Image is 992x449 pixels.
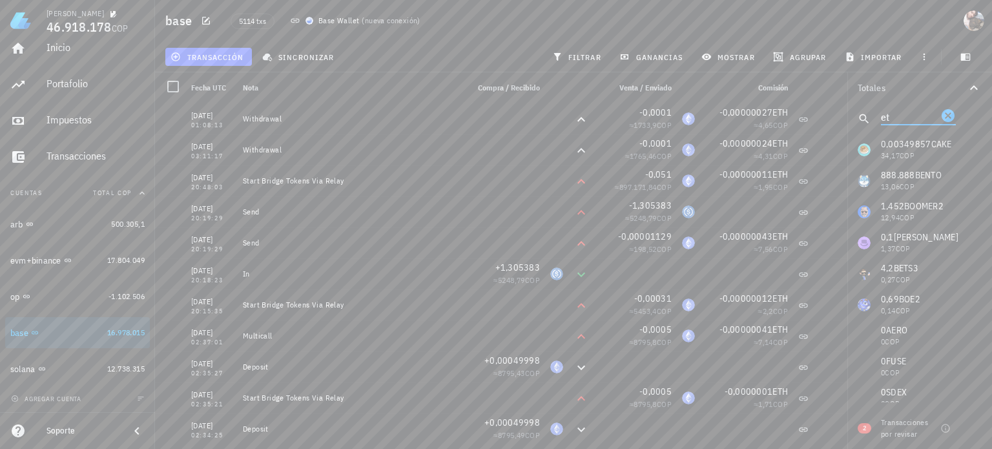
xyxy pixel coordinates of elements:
[682,236,695,249] div: ETH-icon
[682,174,695,187] div: ETH-icon
[165,10,197,31] h1: base
[10,10,31,31] img: LedgiFi
[112,23,129,34] span: COP
[46,150,145,162] div: Transacciones
[758,337,773,347] span: 7,14
[550,267,563,280] div: USDC-icon
[657,151,672,161] span: COP
[46,78,145,90] div: Portafolio
[618,231,672,242] span: -0,00001129
[5,105,150,136] a: Impuestos
[758,399,773,409] span: 1,71
[657,244,672,254] span: COP
[629,399,672,409] span: ≈
[243,83,258,92] span: Nota
[772,169,788,180] span: ETH
[10,255,61,266] div: evm+binance
[634,120,656,130] span: 1733,9
[619,83,672,92] span: Venta / Enviado
[657,306,672,316] span: COP
[46,426,119,436] div: Soporte
[550,360,563,373] div: ETH-icon
[847,52,902,62] span: importar
[940,108,956,123] button: Clear
[858,83,966,92] div: Totales
[10,291,20,302] div: op
[719,138,773,149] span: -0,00000024
[5,281,150,312] a: op -1.102.506
[484,355,540,366] span: +0,00049998
[719,293,773,304] span: -0,00000012
[634,337,656,347] span: 8795,8
[772,386,788,397] span: ETH
[657,213,672,223] span: COP
[493,430,540,440] span: ≈
[191,308,232,315] div: 20:15:35
[243,238,457,248] div: Send
[768,48,834,66] button: agrupar
[5,141,150,172] a: Transacciones
[191,83,226,92] span: Fecha UTC
[754,244,788,254] span: ≈
[46,18,112,36] span: 46.918.178
[243,393,457,403] div: Start Bridge Tokens Via Relay
[5,245,150,276] a: evm+binance 17.804.049
[191,246,232,253] div: 20:19:29
[772,324,788,335] span: ETH
[630,213,657,223] span: 5248,79
[754,120,788,130] span: ≈
[495,262,540,273] span: +1,305383
[10,328,28,339] div: base
[239,14,266,28] span: 5114 txs
[46,41,145,54] div: Inicio
[682,329,695,342] div: ETH-icon
[622,52,683,62] span: ganancias
[243,300,457,310] div: Start Bridge Tokens Via Relay
[634,293,672,304] span: -0,00031
[191,370,232,377] div: 02:35:27
[5,33,150,64] a: Inicio
[772,138,788,149] span: ETH
[634,306,656,316] span: 5453,4
[525,430,540,440] span: COP
[191,184,232,191] div: 20:48:03
[776,52,826,62] span: agrupar
[645,169,672,180] span: -0,051
[238,72,462,103] div: Nota
[619,182,657,192] span: 897.171,84
[754,182,788,192] span: ≈
[657,399,672,409] span: COP
[639,107,672,118] span: -0,0001
[594,72,677,103] div: Venta / Enviado
[629,120,672,130] span: ≈
[493,275,540,285] span: ≈
[484,417,540,428] span: +0,00049998
[498,430,525,440] span: 8795,49
[243,331,457,341] div: Multicall
[719,231,773,242] span: -0,00000043
[682,143,695,156] div: ETH-icon
[14,395,81,403] span: agregar cuenta
[763,306,773,316] span: 2,2
[682,392,695,404] div: ETH-icon
[365,16,418,25] span: nueva conexión
[639,138,672,149] span: -0,0001
[614,48,691,66] button: ganancias
[704,52,755,62] span: mostrar
[754,151,788,161] span: ≈
[243,362,457,372] div: Deposit
[8,392,87,405] button: agregar cuenta
[10,364,36,375] div: solana
[550,423,563,435] div: ETH-icon
[634,399,656,409] span: 8795,8
[165,48,252,66] button: transacción
[696,48,763,66] button: mostrar
[773,151,788,161] span: COP
[191,277,232,284] div: 20:18:23
[634,244,656,254] span: 198,52
[964,10,984,31] div: avatar
[725,386,773,397] span: -0,0000001
[657,120,672,130] span: COP
[498,368,525,378] span: 8795,43
[773,306,788,316] span: COP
